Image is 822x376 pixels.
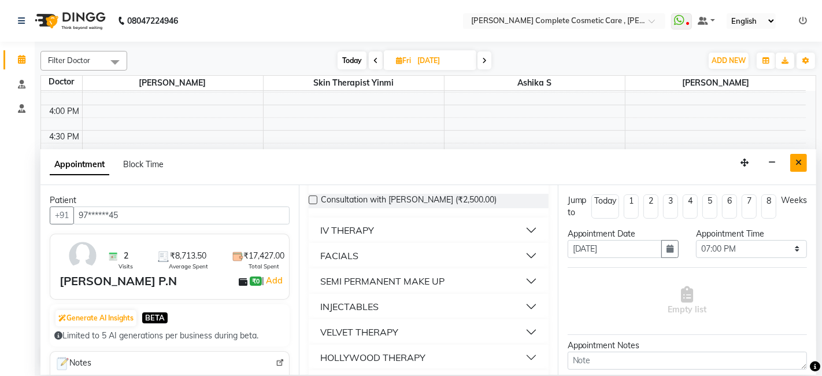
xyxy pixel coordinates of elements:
[712,56,746,65] span: ADD NEW
[313,245,543,266] button: FACIALS
[29,5,109,37] img: logo
[321,194,497,208] span: Consultation with [PERSON_NAME] (₹2,500.00)
[393,56,414,65] span: Fri
[264,76,444,90] span: skin therapist yinmi
[73,207,290,224] input: Search by Name/Mobile/Email/Code
[338,51,366,69] span: Today
[568,340,807,352] div: Appointment Notes
[55,310,136,326] button: Generate AI Insights
[313,296,543,317] button: INJECTABLES
[320,223,374,237] div: IV THERAPY
[568,194,587,219] div: Jump to
[709,53,749,69] button: ADD NEW
[643,194,658,219] li: 2
[47,105,82,117] div: 4:00 PM
[50,154,109,175] span: Appointment
[320,249,358,263] div: FACIALS
[48,56,90,65] span: Filter Doctor
[169,262,208,271] span: Average Spent
[50,207,74,224] button: +91
[761,194,776,219] li: 8
[55,356,91,371] span: Notes
[568,228,679,240] div: Appointment Date
[262,274,284,287] span: |
[313,271,543,292] button: SEMI PERMANENT MAKE UP
[320,274,445,288] div: SEMI PERMANENT MAKE UP
[60,272,177,290] div: [PERSON_NAME] P.N
[742,194,757,219] li: 7
[663,194,678,219] li: 3
[264,274,284,287] a: Add
[313,347,543,368] button: HOLLYWOOD THERAPY
[250,277,262,286] span: ₹0
[243,250,284,262] span: ₹17,427.00
[624,194,639,219] li: 1
[119,262,133,271] span: Visits
[50,194,290,207] div: Patient
[445,76,625,90] span: ashika s
[127,5,178,37] b: 08047224946
[124,250,128,262] span: 2
[320,325,398,339] div: VELVET THERAPY
[313,220,543,241] button: IV THERAPY
[625,76,806,90] span: [PERSON_NAME]
[66,239,99,272] img: avatar
[790,154,807,172] button: Close
[781,194,807,207] div: Weeks
[320,300,379,314] div: INJECTABLES
[568,240,662,258] input: yyyy-mm-dd
[170,250,206,262] span: ₹8,713.50
[47,131,82,143] div: 4:30 PM
[83,76,263,90] span: [PERSON_NAME]
[123,159,164,169] span: Block Time
[320,351,425,364] div: HOLLYWOOD THERAPY
[702,194,717,219] li: 5
[696,228,807,240] div: Appointment Time
[668,286,706,316] span: Empty list
[41,76,82,88] div: Doctor
[249,262,279,271] span: Total Spent
[594,195,616,207] div: Today
[54,330,285,342] div: Limited to 5 AI generations per business during beta.
[142,312,168,323] span: BETA
[722,194,737,219] li: 6
[414,52,472,69] input: 2025-09-05
[313,322,543,342] button: VELVET THERAPY
[683,194,698,219] li: 4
